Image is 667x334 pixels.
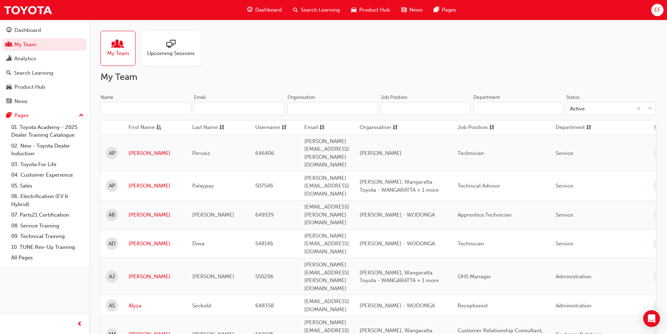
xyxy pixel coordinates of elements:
[304,123,318,132] span: Email
[255,212,274,218] span: 649539
[4,2,53,18] img: Trak
[8,231,86,242] a: 09. Technical Training
[8,141,86,159] a: 02. New - Toyota Dealer Induction
[473,102,563,115] input: Department
[556,123,594,132] button: Departmentsorting-icon
[556,150,573,156] span: Service
[128,211,182,219] a: [PERSON_NAME]
[109,149,115,157] span: AP
[6,98,12,105] span: news-icon
[8,122,86,141] a: 01. Toyota Academy - 2025 Dealer Training Catalogue
[100,71,656,83] h2: My Team
[3,109,86,122] button: Pages
[458,302,488,309] span: Receptionist
[219,123,224,132] span: sorting-icon
[14,97,28,105] div: News
[643,310,660,327] div: Open Intercom Messenger
[304,175,349,197] span: [PERSON_NAME][EMAIL_ADDRESS][DOMAIN_NAME]
[396,3,428,17] a: news-iconNews
[192,212,234,218] span: [PERSON_NAME]
[351,6,356,14] span: car-icon
[128,182,182,190] a: [PERSON_NAME]
[360,150,402,156] span: [PERSON_NAME]
[14,83,45,91] div: Product Hub
[3,22,86,109] button: DashboardMy TeamAnalyticsSearch LearningProduct HubNews
[556,183,573,189] span: Service
[428,3,462,17] a: pages-iconPages
[6,42,12,48] span: people-icon
[304,261,349,292] span: [PERSON_NAME][EMAIL_ADDRESS][PERSON_NAME][DOMAIN_NAME]
[8,210,86,220] a: 07. Parts21 Certification
[360,302,435,309] span: [PERSON_NAME] - WODONGA
[381,94,407,101] div: Job Position
[6,70,11,76] span: search-icon
[141,31,206,66] a: Upcoming Sessions
[100,94,113,101] div: Name
[14,111,29,120] div: Pages
[651,4,663,16] button: EF
[360,270,439,284] span: [PERSON_NAME], Wangaratta Toyota - WANGARATTA + 1 more
[3,95,86,108] a: News
[255,6,282,14] span: Dashboard
[8,242,86,253] a: 10. TUNE Rev-Up Training
[107,49,129,57] span: My Team
[192,123,218,132] span: Last Name
[247,6,252,14] span: guage-icon
[458,183,500,189] span: Technical Advisor
[3,52,86,65] a: Analytics
[128,123,155,132] span: First Name
[304,204,349,226] span: [EMAIL_ADDRESS][PERSON_NAME][DOMAIN_NAME]
[77,320,82,329] span: prev-icon
[654,6,660,14] span: EF
[255,302,274,309] span: 648358
[3,81,86,94] a: Product Hub
[255,123,294,132] button: Usernamesorting-icon
[147,49,195,57] span: Upcoming Sessions
[128,123,167,132] button: First Nameasc-icon
[8,220,86,231] a: 08. Service Training
[360,240,435,247] span: [PERSON_NAME] - WODONGA
[556,240,573,247] span: Service
[360,212,435,218] span: [PERSON_NAME] - WODONGA
[287,102,378,115] input: Organisation
[8,191,86,210] a: 06. Electrification (EV & Hybrid)
[458,240,484,247] span: Technician
[282,123,287,132] span: sorting-icon
[192,183,214,189] span: Palaypay
[255,123,280,132] span: Username
[14,69,53,77] div: Search Learning
[556,212,573,218] span: Service
[100,102,191,115] input: Name
[192,273,234,280] span: [PERSON_NAME]
[8,180,86,191] a: 05. Sales
[128,273,182,281] a: [PERSON_NAME]
[304,233,349,255] span: [PERSON_NAME][EMAIL_ADDRESS][DOMAIN_NAME]
[360,123,391,132] span: Organisation
[556,123,585,132] span: Department
[381,102,471,115] input: Job Position
[401,6,407,14] span: news-icon
[194,102,285,115] input: Email
[109,182,115,190] span: AP
[304,138,349,168] span: [PERSON_NAME][EMAIL_ADDRESS][PERSON_NAME][DOMAIN_NAME]
[6,113,12,119] span: pages-icon
[304,123,343,132] button: Emailsorting-icon
[319,123,325,132] span: sorting-icon
[293,6,298,14] span: search-icon
[566,94,579,101] div: Status
[109,302,115,310] span: AS
[192,123,231,132] button: Last Namesorting-icon
[458,212,512,218] span: Apprentice Technician
[392,123,398,132] span: sorting-icon
[458,123,496,132] button: Job Positionsorting-icon
[570,105,585,113] div: Active
[255,273,273,280] span: 550206
[156,123,161,132] span: asc-icon
[128,240,182,248] a: [PERSON_NAME]
[128,149,182,157] a: [PERSON_NAME]
[458,150,484,156] span: Technician
[301,6,340,14] span: Search Learning
[14,55,36,63] div: Analytics
[287,94,315,101] div: Organisation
